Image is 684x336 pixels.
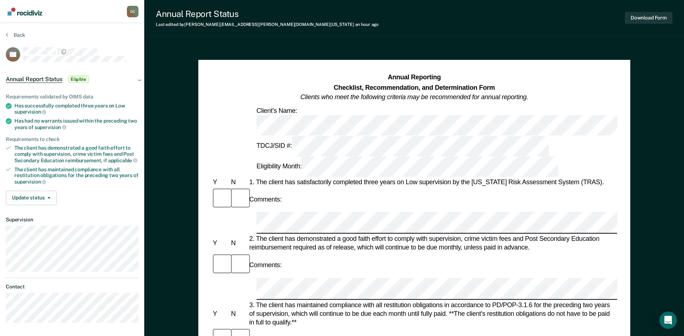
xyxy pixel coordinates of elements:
[14,167,138,185] div: The client has maintained compliance with all restitution obligations for the preceding two years of
[334,84,495,91] strong: Checklist, Recommendation, and Determination Form
[248,300,617,327] div: 3. The client has maintained compliance with all restitution obligations in accordance to PD/POP-...
[14,109,46,115] span: supervision
[659,311,677,329] div: Open Intercom Messenger
[6,284,138,290] dt: Contact
[6,32,25,38] button: Back
[300,93,528,101] em: Clients who meet the following criteria may be recommended for annual reporting.
[248,235,617,252] div: 2. The client has demonstrated a good faith effort to comply with supervision, crime victim fees ...
[127,6,138,17] div: D C
[211,309,229,318] div: Y
[108,158,137,163] span: applicable
[127,6,138,17] button: Profile dropdown button
[6,76,62,83] span: Annual Report Status
[156,22,379,27] div: Last edited by [PERSON_NAME][EMAIL_ADDRESS][PERSON_NAME][DOMAIN_NAME][US_STATE]
[211,178,229,186] div: Y
[14,118,138,130] div: Has had no warrants issued within the preceding two years of
[625,12,672,24] button: Download Form
[14,145,138,163] div: The client has demonstrated a good faith effort to comply with supervision, crime victim fees and...
[211,239,229,248] div: Y
[229,309,247,318] div: N
[6,94,138,100] div: Requirements validated by OIMS data
[14,103,138,115] div: Has successfully completed three years on Low
[255,156,560,177] div: Eligibility Month:
[248,195,283,204] div: Comments:
[156,9,379,19] div: Annual Report Status
[8,8,42,16] img: Recidiviz
[248,261,283,269] div: Comments:
[229,178,247,186] div: N
[248,178,617,186] div: 1. The client has satisfactorily completed three years on Low supervision by the [US_STATE] Risk ...
[355,22,379,27] span: an hour ago
[68,76,89,83] span: Eligible
[6,191,57,205] button: Update status
[229,239,247,248] div: N
[255,136,550,156] div: TDCJ/SID #:
[35,124,66,130] span: supervision
[14,179,46,185] span: supervision
[6,217,138,223] dt: Supervision
[388,74,441,81] strong: Annual Reporting
[6,136,138,142] div: Requirements to check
